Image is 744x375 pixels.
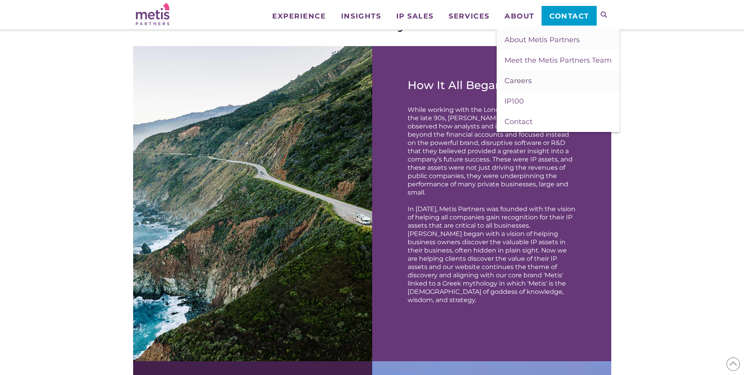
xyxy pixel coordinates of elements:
a: Meet the Metis Partners Team [497,50,620,71]
span: Careers [505,76,532,85]
p: In [DATE], Metis Partners was founded with the vision of helping all companies gain recognition f... [408,205,575,304]
a: IP100 [497,91,620,111]
a: About Metis Partners [497,30,620,50]
span: IP Sales [396,13,434,20]
h2: Our Story [160,16,585,32]
a: Contact [497,111,620,132]
span: Services [449,13,489,20]
a: Careers [497,71,620,91]
span: Insights [341,13,381,20]
p: While working with the London Stock Exchange in the late 90s, [PERSON_NAME], CEO and Founder, obs... [408,106,575,197]
span: Contact [505,117,532,126]
span: Contact [549,13,589,20]
h3: How It All Began [408,78,575,92]
span: Experience [272,13,326,20]
a: Contact [542,6,596,26]
span: About Metis Partners [505,35,580,44]
span: Meet the Metis Partners Team [505,56,612,65]
span: IP100 [505,97,524,106]
span: Back to Top [726,357,740,371]
span: About [505,13,534,20]
img: Metis Partners [136,3,169,25]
